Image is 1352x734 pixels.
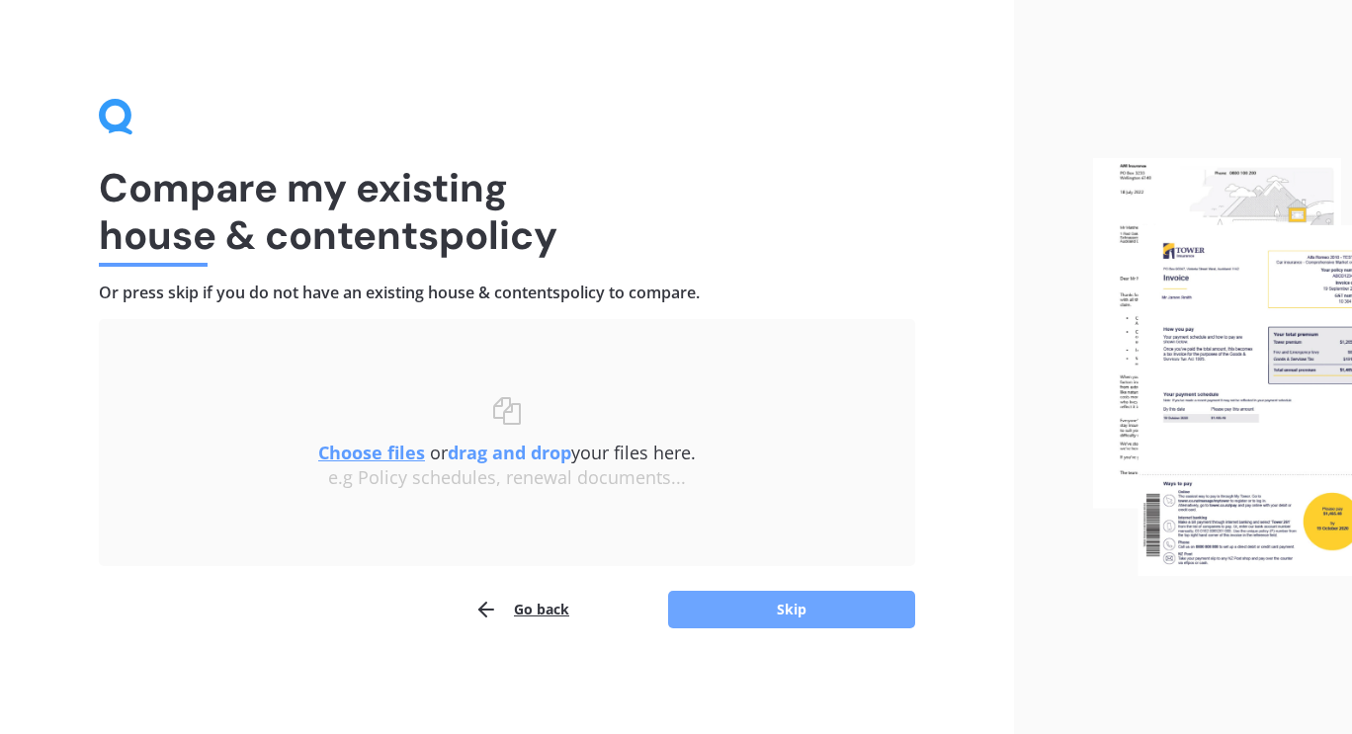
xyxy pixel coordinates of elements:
[318,441,696,464] span: or your files here.
[668,591,915,628] button: Skip
[99,283,915,303] h4: Or press skip if you do not have an existing house & contents policy to compare.
[138,467,876,489] div: e.g Policy schedules, renewal documents...
[448,441,571,464] b: drag and drop
[99,164,915,259] h1: Compare my existing house & contents policy
[318,441,425,464] u: Choose files
[474,590,569,629] button: Go back
[1093,158,1352,576] img: files.webp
